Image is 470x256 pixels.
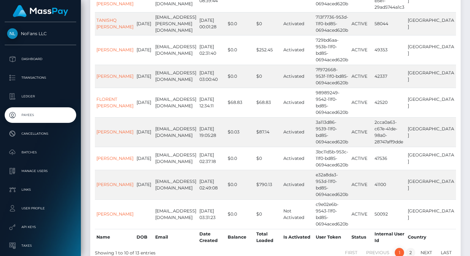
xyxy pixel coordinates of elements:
[198,199,226,229] td: [DATE] 03:31:23
[135,35,154,65] td: [DATE]
[373,35,406,65] td: 49353
[135,65,154,88] td: [DATE]
[406,170,456,199] td: [GEOGRAPHIC_DATA]
[226,170,255,199] td: $0.0
[96,17,133,30] a: TANISHQ [PERSON_NAME]
[135,117,154,147] td: [DATE]
[198,229,226,245] th: Date Created
[350,199,373,229] td: ACTIVE
[5,238,76,254] a: Taxes
[154,12,198,35] td: [EMAIL_ADDRESS][PERSON_NAME][DOMAIN_NAME]
[373,147,406,170] td: 47536
[314,88,350,117] td: 98989249-9542-11f0-bd85-0694aced620b
[154,35,198,65] td: [EMAIL_ADDRESS][DOMAIN_NAME]
[96,96,133,109] a: FLORENT [PERSON_NAME]
[255,229,282,245] th: Total Loaded
[198,147,226,170] td: [DATE] 02:37:18
[282,65,314,88] td: Activated
[373,12,406,35] td: 58044
[226,199,255,229] td: $0.0
[226,229,255,245] th: Balance
[7,185,74,194] p: Links
[406,12,456,35] td: [GEOGRAPHIC_DATA]
[96,156,133,161] a: [PERSON_NAME]
[226,65,255,88] td: $0.0
[314,199,350,229] td: c9e02e6b-9543-11f0-bd85-0694aced620b
[226,117,255,147] td: $0.03
[226,147,255,170] td: $0.0
[373,199,406,229] td: 50092
[5,201,76,216] a: User Profile
[406,229,456,245] th: Country
[95,229,135,245] th: Name
[255,147,282,170] td: $0
[96,129,133,135] a: [PERSON_NAME]
[255,12,282,35] td: $0
[135,147,154,170] td: [DATE]
[282,199,314,229] td: Not Activated
[5,145,76,160] a: Batches
[154,117,198,147] td: [EMAIL_ADDRESS][DOMAIN_NAME]
[255,199,282,229] td: $0
[314,117,350,147] td: 3a113d86-9539-11f0-bd85-0694aced620b
[154,199,198,229] td: [EMAIL_ADDRESS][DOMAIN_NAME]
[255,65,282,88] td: $0
[5,219,76,235] a: API Keys
[350,170,373,199] td: ACTIVE
[406,117,456,147] td: [GEOGRAPHIC_DATA]
[154,88,198,117] td: [EMAIL_ADDRESS][DOMAIN_NAME]
[282,35,314,65] td: Activated
[282,117,314,147] td: Activated
[350,12,373,35] td: ACTIVE
[96,211,133,217] a: [PERSON_NAME]
[5,70,76,86] a: Transactions
[7,166,74,176] p: Manage Users
[255,170,282,199] td: $790.13
[282,12,314,35] td: Activated
[7,73,74,82] p: Transactions
[7,92,74,101] p: Ledger
[7,28,18,39] img: NoFans LLC
[154,147,198,170] td: [EMAIL_ADDRESS][DOMAIN_NAME]
[7,222,74,232] p: API Keys
[350,147,373,170] td: ACTIVE
[255,88,282,117] td: $68.83
[5,89,76,104] a: Ledger
[255,117,282,147] td: $87.14
[406,35,456,65] td: [GEOGRAPHIC_DATA]
[7,241,74,250] p: Taxes
[154,65,198,88] td: [EMAIL_ADDRESS][DOMAIN_NAME]
[135,229,154,245] th: DOB
[226,88,255,117] td: $68.83
[5,182,76,198] a: Links
[282,88,314,117] td: Activated
[373,117,406,147] td: 2cca0a63-c67e-41de-98a0-28747aff9dde
[96,182,133,187] a: [PERSON_NAME]
[373,65,406,88] td: 42337
[135,12,154,35] td: [DATE]
[135,170,154,199] td: [DATE]
[350,229,373,245] th: Status
[314,12,350,35] td: 713f7736-953d-11f0-bd85-0694aced620b
[198,170,226,199] td: [DATE] 02:49:08
[198,12,226,35] td: [DATE] 00:01:28
[226,12,255,35] td: $0.0
[198,65,226,88] td: [DATE] 03:00:40
[350,35,373,65] td: ACTIVE
[5,107,76,123] a: Payees
[282,170,314,199] td: Activated
[314,35,350,65] td: 729bd6aa-953b-11f0-bd85-0694aced620b
[226,35,255,65] td: $0.0
[350,88,373,117] td: ACTIVE
[5,31,76,36] span: NoFans LLC
[314,65,350,88] td: 7f972668-953f-11f0-bd85-0694aced620b
[154,170,198,199] td: [EMAIL_ADDRESS][DOMAIN_NAME]
[314,147,350,170] td: 3bc11d5b-953c-11f0-bd85-0694aced620b
[96,73,133,79] a: [PERSON_NAME]
[406,65,456,88] td: [GEOGRAPHIC_DATA]
[5,51,76,67] a: Dashboard
[373,170,406,199] td: 41100
[314,170,350,199] td: e32a8da3-953d-11f0-bd85-0694aced620b
[135,88,154,117] td: [DATE]
[198,35,226,65] td: [DATE] 02:31:40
